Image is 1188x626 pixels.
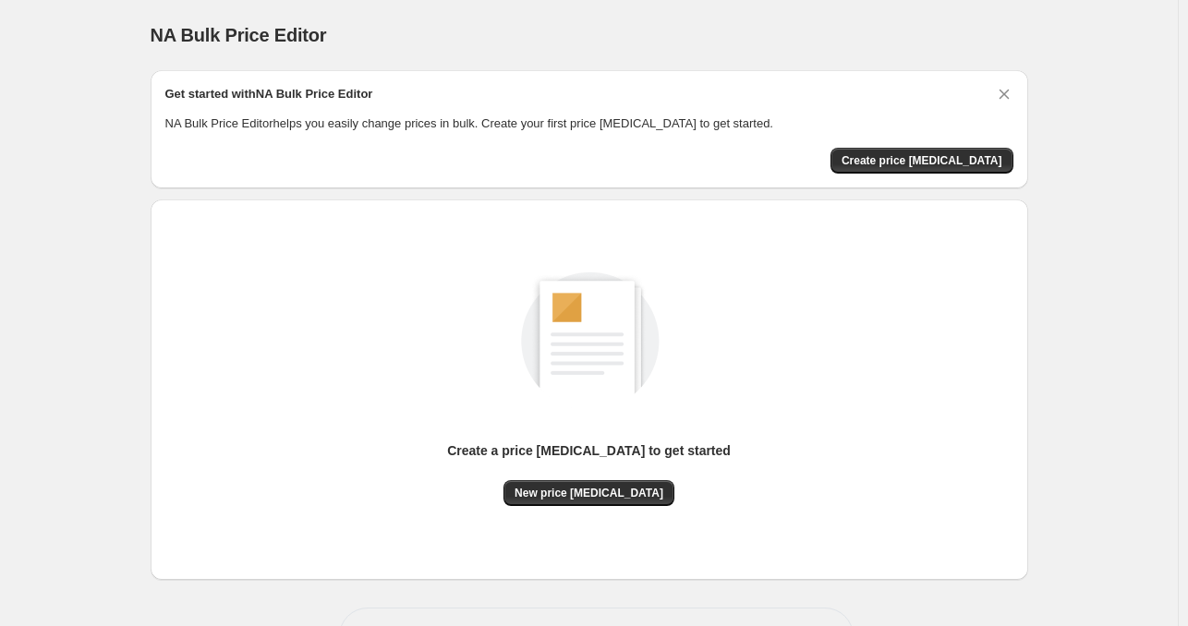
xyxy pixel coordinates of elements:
p: Create a price [MEDICAL_DATA] to get started [447,441,731,460]
span: New price [MEDICAL_DATA] [515,486,663,500]
span: Create price [MEDICAL_DATA] [842,153,1002,168]
p: NA Bulk Price Editor helps you easily change prices in bulk. Create your first price [MEDICAL_DAT... [165,114,1013,133]
span: NA Bulk Price Editor [151,25,327,45]
button: New price [MEDICAL_DATA] [503,480,674,506]
button: Dismiss card [995,85,1013,103]
h2: Get started with NA Bulk Price Editor [165,85,373,103]
button: Create price change job [830,148,1013,174]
